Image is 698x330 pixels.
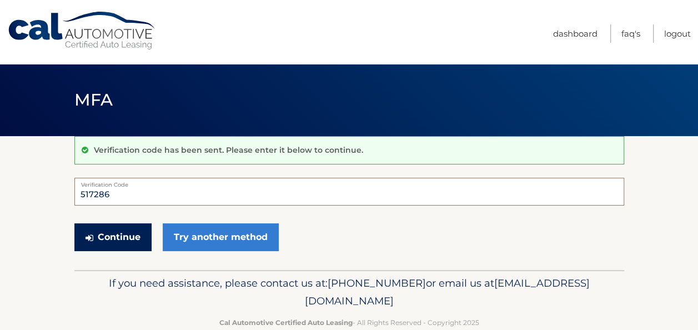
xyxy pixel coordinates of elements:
[621,24,640,43] a: FAQ's
[219,318,353,327] strong: Cal Automotive Certified Auto Leasing
[94,145,363,155] p: Verification code has been sent. Please enter it below to continue.
[163,223,279,251] a: Try another method
[74,178,624,206] input: Verification Code
[305,277,590,307] span: [EMAIL_ADDRESS][DOMAIN_NAME]
[74,89,113,110] span: MFA
[553,24,597,43] a: Dashboard
[82,317,617,328] p: - All Rights Reserved - Copyright 2025
[74,223,152,251] button: Continue
[664,24,691,43] a: Logout
[328,277,426,289] span: [PHONE_NUMBER]
[7,11,157,51] a: Cal Automotive
[74,178,624,187] label: Verification Code
[82,274,617,310] p: If you need assistance, please contact us at: or email us at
